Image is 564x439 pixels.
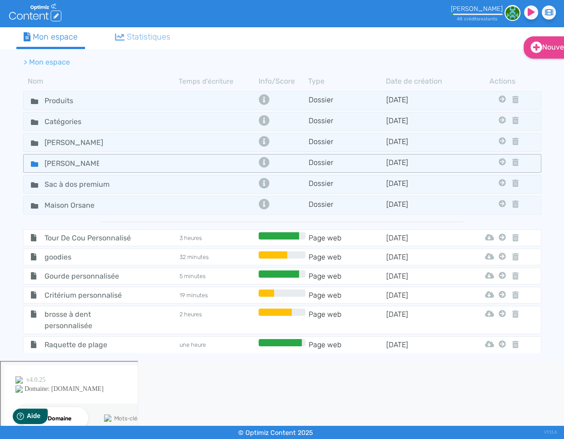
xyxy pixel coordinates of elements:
[308,136,385,149] td: Dossier
[256,76,308,87] th: Info/Score
[38,309,140,331] span: brosse à dent personnalisée
[38,94,106,107] input: Nom de dossier
[308,309,385,331] td: Page web
[386,76,464,87] th: Date de création
[385,289,463,301] td: [DATE]
[16,27,85,49] a: Mon espace
[308,251,385,263] td: Page web
[103,53,110,60] img: tab_keywords_by_traffic_grey.svg
[385,136,463,149] td: [DATE]
[308,76,386,87] th: Type
[179,232,256,244] td: 3 heures
[385,157,463,170] td: [DATE]
[115,31,170,43] div: Statistiques
[308,232,385,244] td: Page web
[457,16,497,22] small: 48 crédit restant
[308,199,385,212] td: Dossier
[385,178,463,191] td: [DATE]
[385,339,463,362] td: [DATE]
[38,115,106,128] input: Nom de dossier
[477,16,479,22] span: s
[16,51,471,73] nav: breadcrumb
[385,94,463,107] td: [DATE]
[24,31,78,43] div: Mon espace
[179,339,256,362] td: une heure
[23,76,179,87] th: Nom
[308,178,385,191] td: Dossier
[25,15,45,22] div: v 4.0.25
[108,27,178,47] a: Statistiques
[38,232,140,244] span: Tour De Cou Personnalisé
[385,309,463,331] td: [DATE]
[544,426,557,439] div: V1.13.6
[504,5,520,21] img: 1e30b6080cd60945577255910d948632
[38,339,140,362] span: Raquette de plage personnalisée
[38,289,140,301] span: Critérium personnalisé
[179,76,256,87] th: Temps d'écriture
[308,94,385,107] td: Dossier
[24,57,70,68] li: > Mon espace
[308,339,385,362] td: Page web
[179,270,256,282] td: 5 minutes
[38,251,140,263] span: goodies
[179,309,256,331] td: 2 heures
[308,157,385,170] td: Dossier
[496,76,508,87] th: Actions
[179,251,256,263] td: 32 minutes
[37,53,44,60] img: tab_domain_overview_orange.svg
[495,16,497,22] span: s
[385,199,463,212] td: [DATE]
[385,270,463,282] td: [DATE]
[308,115,385,128] td: Dossier
[15,15,22,22] img: logo_orange.svg
[24,24,103,31] div: Domaine: [DOMAIN_NAME]
[38,157,106,170] input: Nom de dossier
[179,289,256,301] td: 19 minutes
[47,54,70,60] div: Domaine
[385,251,463,263] td: [DATE]
[113,54,139,60] div: Mots-clés
[38,136,110,149] input: Nom de dossier
[385,232,463,244] td: [DATE]
[238,429,313,437] small: © Optimiz Content 2025
[385,115,463,128] td: [DATE]
[38,178,124,191] input: Nom de dossier
[38,199,106,212] input: Nom de dossier
[451,5,503,13] div: [PERSON_NAME]
[308,270,385,282] td: Page web
[15,24,22,31] img: website_grey.svg
[38,270,140,282] span: Gourde personnalisée
[308,289,385,301] td: Page web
